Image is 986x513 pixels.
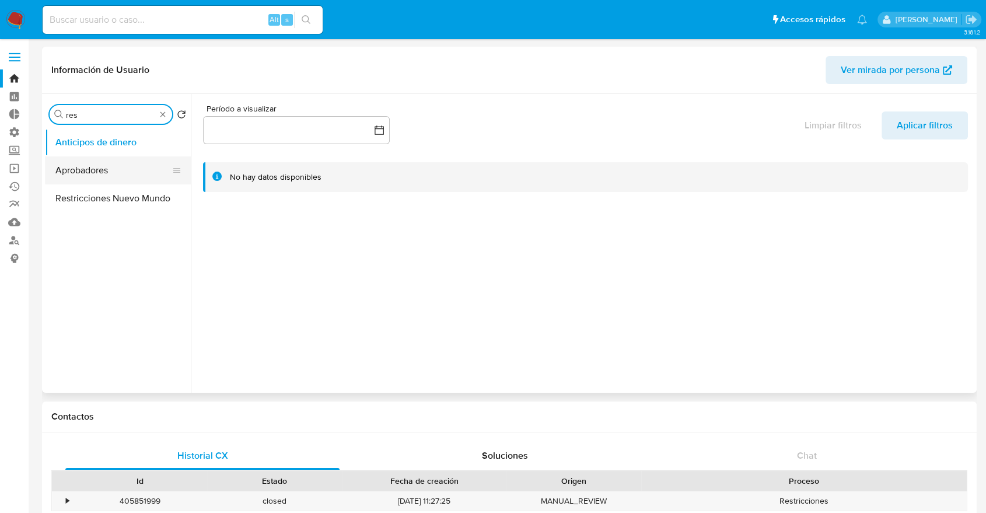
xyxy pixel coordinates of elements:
[965,13,977,26] a: Salir
[285,14,289,25] span: s
[66,110,156,120] input: Buscar
[72,491,207,511] div: 405851999
[482,449,528,462] span: Soluciones
[342,491,506,511] div: [DATE] 11:27:25
[177,110,186,123] button: Volver al orden por defecto
[66,495,69,507] div: •
[81,475,199,487] div: Id
[51,411,967,423] h1: Contactos
[54,110,64,119] button: Buscar
[45,128,191,156] button: Anticipos de dinero
[177,449,228,462] span: Historial CX
[506,491,641,511] div: MANUAL_REVIEW
[649,475,959,487] div: Proceso
[215,475,334,487] div: Estado
[641,491,967,511] div: Restricciones
[43,12,323,27] input: Buscar usuario o caso...
[841,56,940,84] span: Ver mirada por persona
[294,12,318,28] button: search-icon
[270,14,279,25] span: Alt
[895,14,961,25] p: juan.tosini@mercadolibre.com
[350,475,498,487] div: Fecha de creación
[780,13,845,26] span: Accesos rápidos
[45,156,181,184] button: Aprobadores
[515,475,633,487] div: Origen
[207,491,342,511] div: closed
[51,64,149,76] h1: Información de Usuario
[45,184,191,212] button: Restricciones Nuevo Mundo
[158,110,167,119] button: Borrar
[826,56,967,84] button: Ver mirada por persona
[857,15,867,25] a: Notificaciones
[797,449,817,462] span: Chat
